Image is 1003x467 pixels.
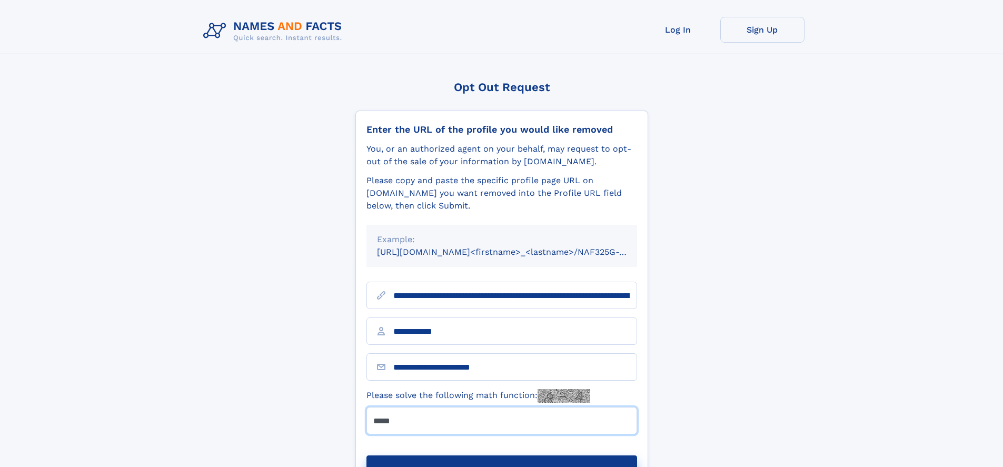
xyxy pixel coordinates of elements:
[377,247,657,257] small: [URL][DOMAIN_NAME]<firstname>_<lastname>/NAF325G-xxxxxxxx
[636,17,720,43] a: Log In
[366,143,637,168] div: You, or an authorized agent on your behalf, may request to opt-out of the sale of your informatio...
[366,174,637,212] div: Please copy and paste the specific profile page URL on [DOMAIN_NAME] you want removed into the Pr...
[366,389,590,403] label: Please solve the following math function:
[199,17,351,45] img: Logo Names and Facts
[720,17,805,43] a: Sign Up
[366,124,637,135] div: Enter the URL of the profile you would like removed
[377,233,627,246] div: Example:
[355,81,648,94] div: Opt Out Request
